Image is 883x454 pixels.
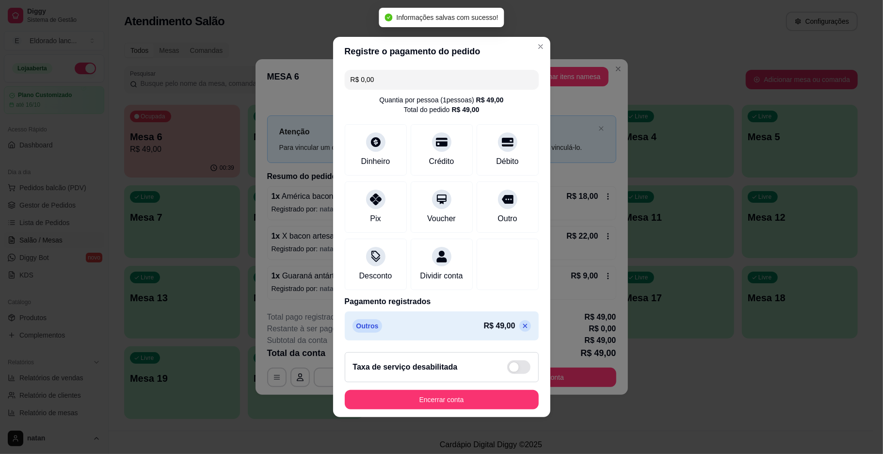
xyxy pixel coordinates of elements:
[351,70,533,89] input: Ex.: hambúrguer de cordeiro
[385,14,392,21] span: check-circle
[420,270,463,282] div: Dividir conta
[361,156,390,167] div: Dinheiro
[427,213,456,225] div: Voucher
[370,213,381,225] div: Pix
[379,95,503,105] div: Quantia por pessoa ( 1 pessoas)
[452,105,480,114] div: R$ 49,00
[496,156,518,167] div: Débito
[353,361,458,373] h2: Taxa de serviço desabilitada
[404,105,480,114] div: Total do pedido
[345,390,539,409] button: Encerrar conta
[396,14,498,21] span: Informações salvas com sucesso!
[359,270,392,282] div: Desconto
[498,213,517,225] div: Outro
[345,296,539,308] p: Pagamento registrados
[476,95,504,105] div: R$ 49,00
[333,37,550,66] header: Registre o pagamento do pedido
[533,39,548,54] button: Close
[429,156,454,167] div: Crédito
[484,320,515,332] p: R$ 49,00
[353,319,383,333] p: Outros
